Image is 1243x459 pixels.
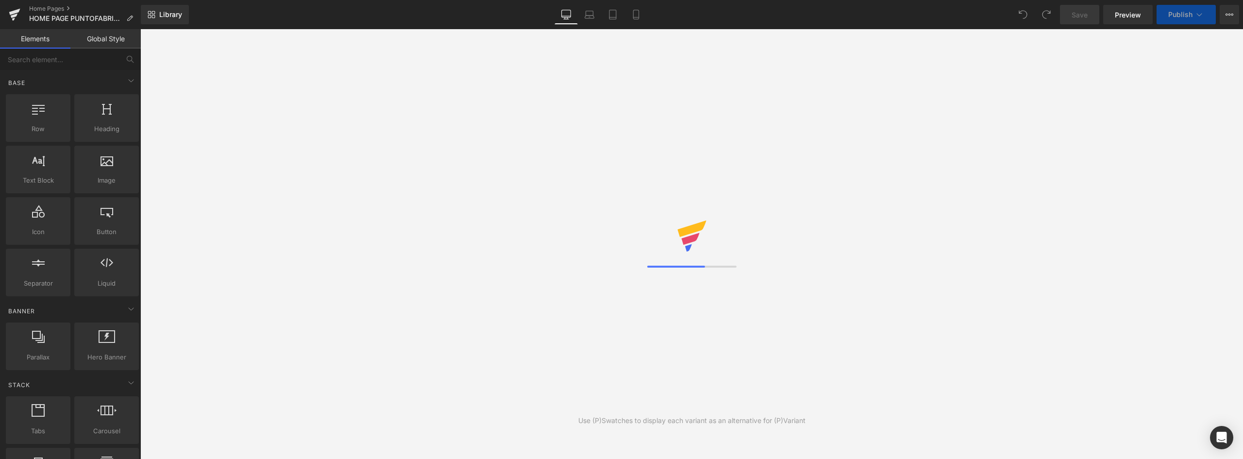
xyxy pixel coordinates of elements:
[9,278,67,289] span: Separator
[77,426,136,436] span: Carousel
[77,352,136,362] span: Hero Banner
[1168,11,1193,18] span: Publish
[77,175,136,186] span: Image
[1037,5,1056,24] button: Redo
[578,415,806,426] div: Use (P)Swatches to display each variant as an alternative for (P)Variant
[9,227,67,237] span: Icon
[77,278,136,289] span: Liquid
[7,306,36,316] span: Banner
[1157,5,1216,24] button: Publish
[141,5,189,24] a: New Library
[9,124,67,134] span: Row
[624,5,648,24] a: Mobile
[1072,10,1088,20] span: Save
[9,426,67,436] span: Tabs
[601,5,624,24] a: Tablet
[1115,10,1141,20] span: Preview
[554,5,578,24] a: Desktop
[7,380,31,390] span: Stack
[9,175,67,186] span: Text Block
[159,10,182,19] span: Library
[578,5,601,24] a: Laptop
[9,352,67,362] span: Parallax
[29,5,141,13] a: Home Pages
[1210,426,1233,449] div: Open Intercom Messenger
[70,29,141,49] a: Global Style
[1220,5,1239,24] button: More
[77,227,136,237] span: Button
[1013,5,1033,24] button: Undo
[77,124,136,134] span: Heading
[1103,5,1153,24] a: Preview
[29,15,122,22] span: HOME PAGE PUNTOFABRICA
[7,78,26,87] span: Base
